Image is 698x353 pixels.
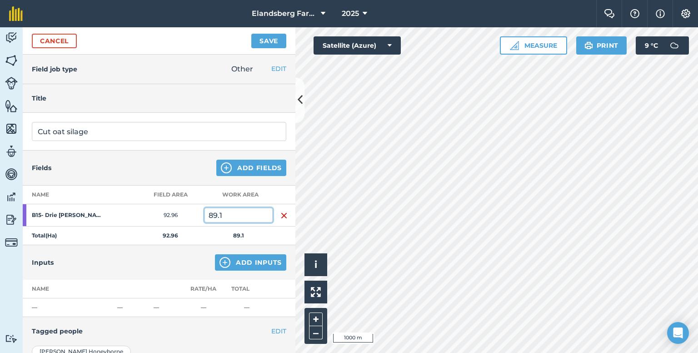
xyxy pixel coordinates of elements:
[23,280,114,298] th: Name
[5,236,18,249] img: svg+xml;base64,PD94bWwgdmVyc2lvbj0iMS4wIiBlbmNvZGluZz0idXRmLTgiPz4KPCEtLSBHZW5lcmF0b3I6IEFkb2JlIE...
[32,122,286,141] input: What needs doing?
[150,298,186,317] td: —
[32,163,51,173] h4: Fields
[32,257,54,267] h4: Inputs
[5,99,18,113] img: svg+xml;base64,PHN2ZyB4bWxucz0iaHR0cDovL3d3dy53My5vcmcvMjAwMC9zdmciIHdpZHRoPSI1NiIgaGVpZ2h0PSI2MC...
[271,64,286,74] button: EDIT
[204,186,273,204] th: Work area
[667,322,689,344] div: Open Intercom Messenger
[5,167,18,181] img: svg+xml;base64,PD94bWwgdmVyc2lvbj0iMS4wIiBlbmNvZGluZz0idXRmLTgiPz4KPCEtLSBHZW5lcmF0b3I6IEFkb2JlIE...
[252,8,317,19] span: Elandsberg Farms
[32,232,57,239] strong: Total ( Ha )
[5,190,18,204] img: svg+xml;base64,PD94bWwgdmVyc2lvbj0iMS4wIiBlbmNvZGluZz0idXRmLTgiPz4KPCEtLSBHZW5lcmF0b3I6IEFkb2JlIE...
[680,9,691,18] img: A cog icon
[5,54,18,67] img: svg+xml;base64,PHN2ZyB4bWxucz0iaHR0cDovL3d3dy53My5vcmcvMjAwMC9zdmciIHdpZHRoPSI1NiIgaGVpZ2h0PSI2MC...
[32,34,77,48] a: Cancel
[342,8,359,19] span: 2025
[584,40,593,51] img: svg+xml;base64,PHN2ZyB4bWxucz0iaHR0cDovL3d3dy53My5vcmcvMjAwMC9zdmciIHdpZHRoPSIxOSIgaGVpZ2h0PSIyNC...
[314,259,317,270] span: i
[576,36,627,55] button: Print
[5,145,18,158] img: svg+xml;base64,PD94bWwgdmVyc2lvbj0iMS4wIiBlbmNvZGluZz0idXRmLTgiPz4KPCEtLSBHZW5lcmF0b3I6IEFkb2JlIE...
[656,8,665,19] img: svg+xml;base64,PHN2ZyB4bWxucz0iaHR0cDovL3d3dy53My5vcmcvMjAwMC9zdmciIHdpZHRoPSIxNyIgaGVpZ2h0PSIxNy...
[311,287,321,297] img: Four arrows, one pointing top left, one top right, one bottom right and the last bottom left
[186,298,220,317] td: —
[5,213,18,227] img: svg+xml;base64,PD94bWwgdmVyc2lvbj0iMS4wIiBlbmNvZGluZz0idXRmLTgiPz4KPCEtLSBHZW5lcmF0b3I6IEFkb2JlIE...
[304,253,327,276] button: i
[220,298,273,317] td: —
[216,160,286,176] button: Add Fields
[23,186,136,204] th: Name
[251,34,286,48] button: Save
[233,232,244,239] strong: 89.1
[604,9,615,18] img: Two speech bubbles overlapping with the left bubble in the forefront
[9,6,23,21] img: fieldmargin Logo
[186,280,220,298] th: Rate/ Ha
[220,280,273,298] th: Total
[163,232,178,239] strong: 92.96
[5,31,18,45] img: svg+xml;base64,PD94bWwgdmVyc2lvbj0iMS4wIiBlbmNvZGluZz0idXRmLTgiPz4KPCEtLSBHZW5lcmF0b3I6IEFkb2JlIE...
[665,36,683,55] img: svg+xml;base64,PD94bWwgdmVyc2lvbj0iMS4wIiBlbmNvZGluZz0idXRmLTgiPz4KPCEtLSBHZW5lcmF0b3I6IEFkb2JlIE...
[231,65,253,73] span: Other
[215,254,286,271] button: Add Inputs
[114,298,150,317] td: —
[309,313,323,326] button: +
[314,36,401,55] button: Satellite (Azure)
[5,122,18,136] img: svg+xml;base64,PHN2ZyB4bWxucz0iaHR0cDovL3d3dy53My5vcmcvMjAwMC9zdmciIHdpZHRoPSI1NiIgaGVpZ2h0PSI2MC...
[32,93,286,103] h4: Title
[500,36,567,55] button: Measure
[23,298,114,317] td: —
[32,212,103,219] strong: B15- Drie [PERSON_NAME]
[5,77,18,90] img: svg+xml;base64,PD94bWwgdmVyc2lvbj0iMS4wIiBlbmNvZGluZz0idXRmLTgiPz4KPCEtLSBHZW5lcmF0b3I6IEFkb2JlIE...
[645,36,658,55] span: 9 ° C
[219,257,230,268] img: svg+xml;base64,PHN2ZyB4bWxucz0iaHR0cDovL3d3dy53My5vcmcvMjAwMC9zdmciIHdpZHRoPSIxNCIgaGVpZ2h0PSIyNC...
[309,326,323,339] button: –
[280,210,288,221] img: svg+xml;base64,PHN2ZyB4bWxucz0iaHR0cDovL3d3dy53My5vcmcvMjAwMC9zdmciIHdpZHRoPSIxNiIgaGVpZ2h0PSIyNC...
[136,186,204,204] th: Field Area
[32,64,77,74] h4: Field job type
[629,9,640,18] img: A question mark icon
[32,326,286,336] h4: Tagged people
[136,204,204,227] td: 92.96
[221,162,232,173] img: svg+xml;base64,PHN2ZyB4bWxucz0iaHR0cDovL3d3dy53My5vcmcvMjAwMC9zdmciIHdpZHRoPSIxNCIgaGVpZ2h0PSIyNC...
[271,326,286,336] button: EDIT
[636,36,689,55] button: 9 °C
[5,334,18,343] img: svg+xml;base64,PD94bWwgdmVyc2lvbj0iMS4wIiBlbmNvZGluZz0idXRmLTgiPz4KPCEtLSBHZW5lcmF0b3I6IEFkb2JlIE...
[510,41,519,50] img: Ruler icon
